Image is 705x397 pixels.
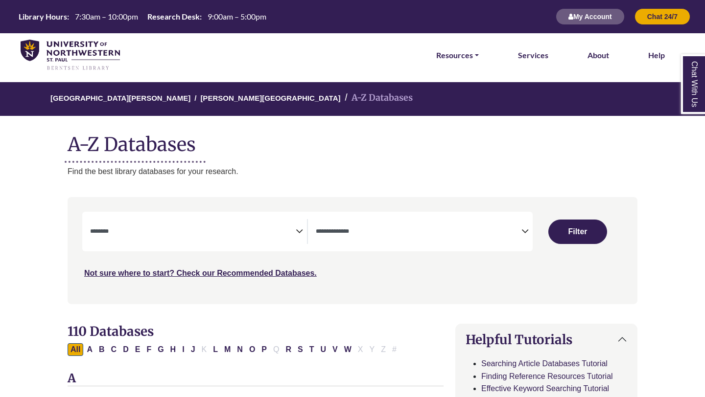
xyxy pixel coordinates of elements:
[481,372,613,380] a: Finding Reference Resources Tutorial
[221,343,234,356] button: Filter Results M
[84,269,317,277] a: Not sure where to start? Check our Recommended Databases.
[108,343,120,356] button: Filter Results C
[341,91,413,105] li: A-Z Databases
[68,323,154,339] span: 110 Databases
[295,343,306,356] button: Filter Results S
[246,343,258,356] button: Filter Results O
[282,343,294,356] button: Filter Results R
[50,92,190,102] a: [GEOGRAPHIC_DATA][PERSON_NAME]
[518,49,548,62] a: Services
[68,82,637,116] nav: breadcrumb
[436,49,479,62] a: Resources
[68,197,637,304] nav: Search filters
[75,12,138,21] span: 7:30am – 10:00pm
[15,11,270,22] a: Hours Today
[317,343,329,356] button: Filter Results U
[155,343,166,356] button: Filter Results G
[68,165,637,178] p: Find the best library databases for your research.
[143,343,154,356] button: Filter Results F
[167,343,179,356] button: Filter Results H
[68,343,83,356] button: All
[556,8,625,25] button: My Account
[306,343,317,356] button: Filter Results T
[481,384,609,393] a: Effective Keyword Searching Tutorial
[234,343,246,356] button: Filter Results N
[143,11,202,22] th: Research Desk:
[84,343,95,356] button: Filter Results A
[68,126,637,155] h1: A-Z Databases
[15,11,70,22] th: Library Hours:
[556,12,625,21] a: My Account
[548,220,607,244] button: Submit for Search Results
[329,343,341,356] button: Filter Results V
[634,12,690,21] a: Chat 24/7
[200,92,340,102] a: [PERSON_NAME][GEOGRAPHIC_DATA]
[648,49,665,62] a: Help
[258,343,270,356] button: Filter Results P
[456,324,637,355] button: Helpful Tutorials
[120,343,132,356] button: Filter Results D
[15,11,270,21] table: Hours Today
[179,343,187,356] button: Filter Results I
[96,343,108,356] button: Filter Results B
[90,228,296,236] textarea: Search
[481,359,608,368] a: Searching Article Databases Tutorial
[21,40,120,71] img: library_home
[132,343,143,356] button: Filter Results E
[208,12,266,21] span: 9:00am – 5:00pm
[587,49,609,62] a: About
[210,343,221,356] button: Filter Results L
[68,372,444,386] h3: A
[68,345,400,353] div: Alpha-list to filter by first letter of database name
[316,228,521,236] textarea: Search
[634,8,690,25] button: Chat 24/7
[188,343,198,356] button: Filter Results J
[341,343,354,356] button: Filter Results W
